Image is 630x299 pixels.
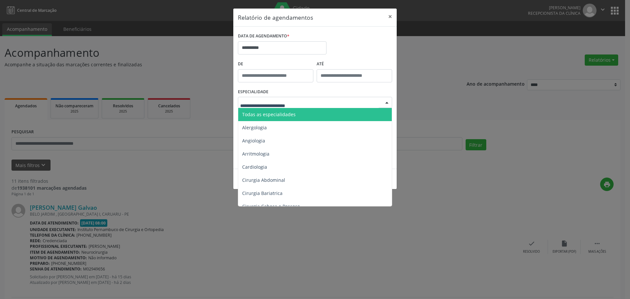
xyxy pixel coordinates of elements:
label: DATA DE AGENDAMENTO [238,31,289,41]
label: De [238,59,313,69]
label: ATÉ [317,59,392,69]
span: Todas as especialidades [242,111,296,117]
span: Cirurgia Cabeça e Pescoço [242,203,300,209]
span: Cardiologia [242,164,267,170]
span: Cirurgia Abdominal [242,177,285,183]
h5: Relatório de agendamentos [238,13,313,22]
span: Cirurgia Bariatrica [242,190,283,196]
span: Angiologia [242,138,265,144]
label: ESPECIALIDADE [238,87,268,97]
span: Alergologia [242,124,267,131]
button: Close [384,9,397,25]
span: Arritmologia [242,151,269,157]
